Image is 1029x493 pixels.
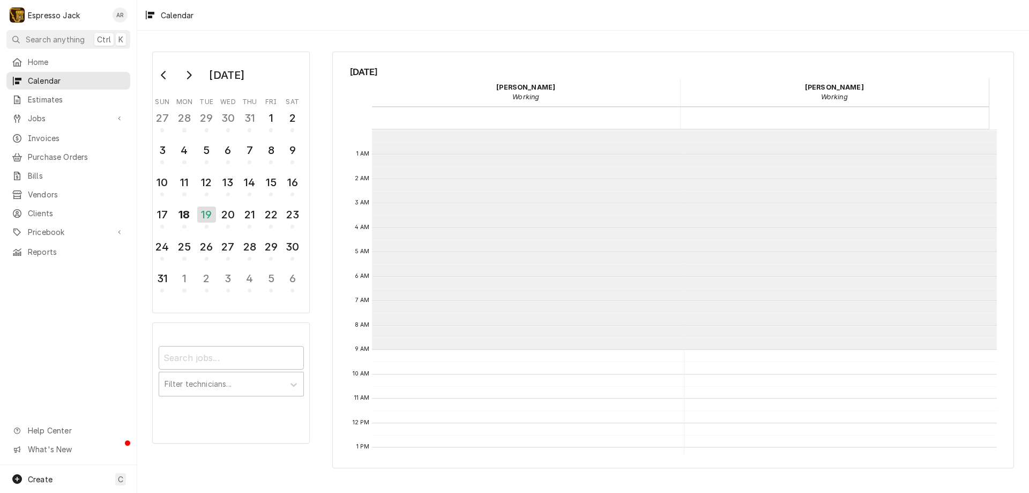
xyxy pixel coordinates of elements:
div: 25 [176,239,192,255]
div: 5 [263,270,279,286]
div: AR [113,8,128,23]
a: Calendar [6,72,130,90]
span: Invoices [28,133,125,144]
div: Samantha Janssen - Working [680,79,989,106]
div: E [10,8,25,23]
div: 11 [176,174,192,190]
div: 4 [176,142,192,158]
div: 6 [220,142,236,158]
div: 31 [154,270,170,286]
div: 29 [198,110,215,126]
div: 6 [284,270,301,286]
span: 2 AM [352,174,372,183]
a: Go to What's New [6,440,130,458]
span: 4 AM [352,223,372,232]
span: Bills [28,170,125,181]
div: 30 [284,239,301,255]
a: Estimates [6,91,130,108]
div: Jack Kehoe - Working [372,79,681,106]
div: 31 [241,110,258,126]
div: 28 [176,110,192,126]
span: 12 PM [350,418,372,427]
div: 9 [284,142,301,158]
input: Search jobs... [159,346,304,370]
span: Estimates [28,94,125,105]
span: C [118,474,123,485]
span: Purchase Orders [28,151,125,163]
div: 30 [220,110,236,126]
div: Calendar Day Picker [152,51,310,313]
div: 3 [220,270,236,286]
div: 23 [284,207,301,223]
span: 3 AM [352,198,372,207]
div: 17 [154,207,170,223]
span: 8 AM [352,321,372,329]
div: 1 [263,110,279,126]
span: Create [28,475,53,484]
div: 13 [220,174,236,190]
a: Home [6,53,130,71]
span: Calendar [28,75,125,86]
div: [DATE] [205,66,248,84]
div: 24 [154,239,170,255]
a: Purchase Orders [6,148,130,166]
a: Go to Jobs [6,109,130,127]
span: 6 AM [352,272,372,281]
div: 1 [176,270,192,286]
span: 11 AM [352,394,372,402]
th: Friday [260,94,282,107]
button: Go to next month [178,67,199,84]
th: Saturday [282,94,303,107]
th: Sunday [152,94,173,107]
button: Go to previous month [153,67,175,84]
span: What's New [28,444,124,455]
div: 20 [220,207,236,223]
span: [DATE] [350,65,997,79]
div: 2 [284,110,301,126]
div: Calendar Calendar [332,51,1014,468]
span: 9 AM [352,345,372,354]
div: 22 [263,207,279,223]
div: 3 [154,142,170,158]
div: 15 [263,174,279,190]
strong: [PERSON_NAME] [496,83,555,91]
a: Invoices [6,129,130,147]
div: 5 [198,142,215,158]
em: Working [821,93,848,101]
a: Reports [6,243,130,261]
th: Monday [173,94,196,107]
div: 2 [198,270,215,286]
span: 10 AM [350,370,372,378]
a: Go to Pricebook [6,223,130,241]
div: 28 [241,239,258,255]
div: Espresso Jack's Avatar [10,8,25,23]
span: Home [28,56,125,68]
div: 27 [154,110,170,126]
div: 29 [263,239,279,255]
span: 1 PM [354,443,372,451]
button: Search anythingCtrlK [6,30,130,49]
div: 14 [241,174,258,190]
span: Reports [28,246,125,257]
div: 18 [176,207,192,223]
em: Working [512,93,539,101]
span: Jobs [28,113,109,124]
span: 5 AM [352,247,372,256]
a: Go to Help Center [6,422,130,439]
div: 10 [154,174,170,190]
div: 8 [263,142,279,158]
div: Calendar Filters [159,336,304,408]
div: Espresso Jack [28,10,80,21]
a: Vendors [6,186,130,203]
span: Search anything [26,34,85,45]
div: 12 [198,174,215,190]
div: 7 [241,142,258,158]
div: 19 [197,207,216,223]
div: 4 [241,270,258,286]
th: Tuesday [196,94,217,107]
span: Vendors [28,189,125,200]
a: Clients [6,204,130,222]
span: Help Center [28,425,124,436]
th: Thursday [239,94,260,107]
span: K [118,34,123,45]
